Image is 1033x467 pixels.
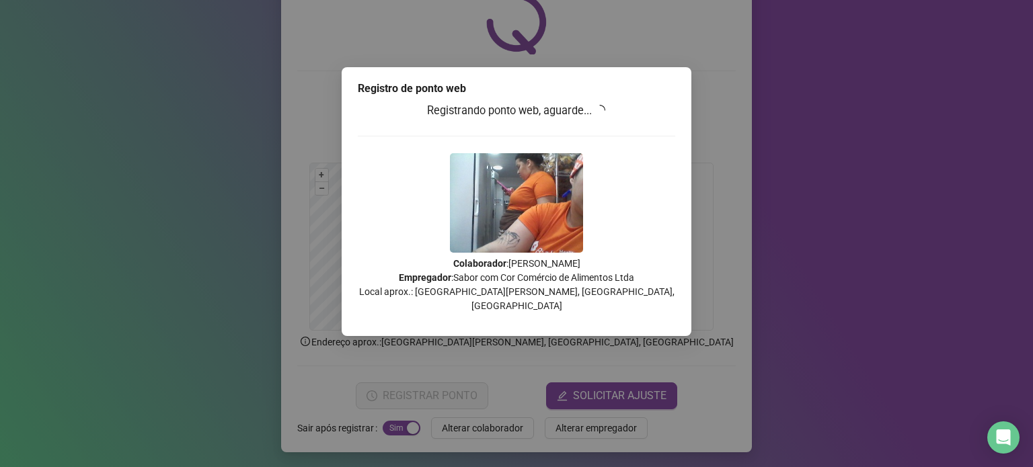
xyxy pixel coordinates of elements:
[987,421,1020,454] div: Open Intercom Messenger
[595,105,605,116] span: loading
[453,258,506,269] strong: Colaborador
[358,81,675,97] div: Registro de ponto web
[358,102,675,120] h3: Registrando ponto web, aguarde...
[450,153,583,253] img: 9k=
[399,272,451,283] strong: Empregador
[358,257,675,313] p: : [PERSON_NAME] : Sabor com Cor Comércio de Alimentos Ltda Local aprox.: [GEOGRAPHIC_DATA][PERSON...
